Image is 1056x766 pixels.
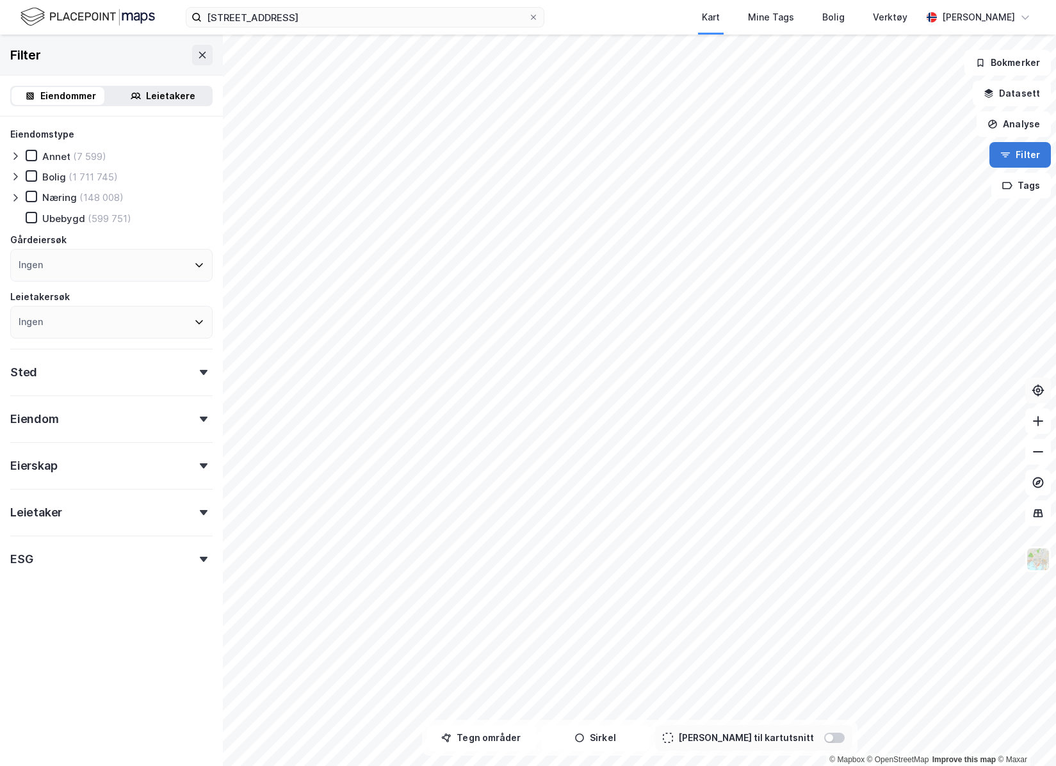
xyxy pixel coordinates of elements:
div: Verktøy [873,10,907,25]
div: Ingen [19,257,43,273]
div: Kontrollprogram for chat [992,705,1056,766]
button: Datasett [973,81,1051,106]
div: Eiendommer [40,88,96,104]
iframe: Chat Widget [992,705,1056,766]
div: Kart [702,10,720,25]
div: (599 751) [88,212,131,225]
div: Mine Tags [748,10,794,25]
div: Bolig [42,171,66,183]
div: Annet [42,150,70,163]
a: Improve this map [932,755,996,764]
div: Bolig [822,10,845,25]
div: Leietakersøk [10,289,70,305]
div: Leietakere [146,88,195,104]
div: Filter [10,45,41,65]
div: Eierskap [10,458,57,474]
div: [PERSON_NAME] [942,10,1015,25]
div: (1 711 745) [69,171,118,183]
button: Tags [991,173,1051,198]
button: Bokmerker [964,50,1051,76]
div: [PERSON_NAME] til kartutsnitt [678,730,814,746]
button: Sirkel [541,725,650,751]
div: Ubebygd [42,212,85,225]
img: Z [1026,547,1050,571]
img: logo.f888ab2527a4732fd821a326f86c7f29.svg [20,6,155,28]
button: Filter [989,142,1051,168]
div: Næring [42,191,77,203]
div: Eiendomstype [10,127,74,142]
div: Ingen [19,314,43,330]
a: Mapbox [829,755,865,764]
button: Tegn områder [427,725,536,751]
input: Søk på adresse, matrikkel, gårdeiere, leietakere eller personer [202,8,528,27]
div: (148 008) [79,191,124,203]
div: Eiendom [10,411,59,427]
div: Leietaker [10,505,62,520]
a: OpenStreetMap [867,755,929,764]
div: (7 599) [73,150,106,163]
div: Gårdeiersøk [10,232,67,248]
button: Analyse [977,111,1051,137]
div: ESG [10,552,33,567]
div: Sted [10,365,37,380]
